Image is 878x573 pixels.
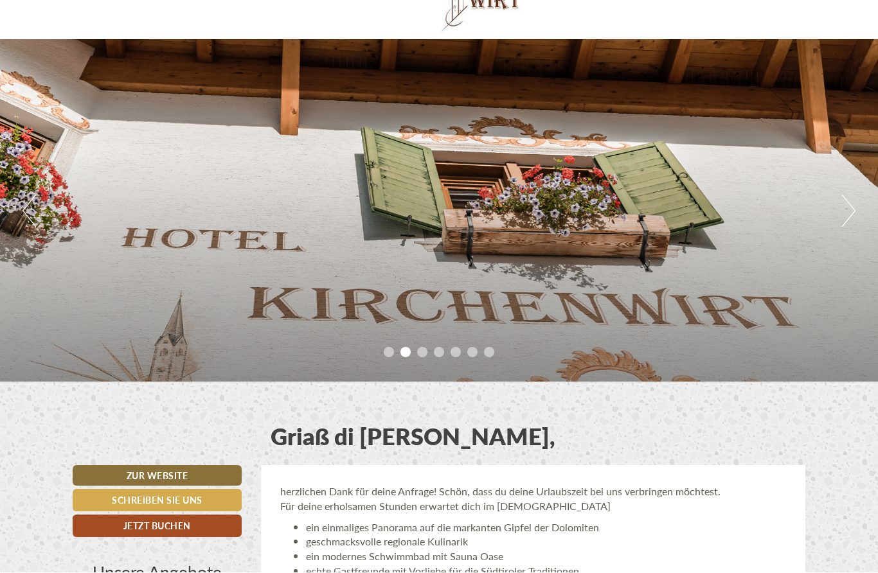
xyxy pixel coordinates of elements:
[842,195,856,227] button: Next
[306,521,787,536] li: ein einmaliges Panorama auf die markanten Gipfel der Dolomiten
[22,195,36,227] button: Previous
[10,35,209,74] div: Guten Tag, wie können wir Ihnen helfen?
[280,485,787,515] p: herzlichen Dank für deine Anfrage! Schön, dass du deine Urlaubszeit bei uns verbringen möchtest. ...
[73,489,242,512] a: Schreiben Sie uns
[306,550,787,565] li: ein modernes Schwimmbad mit Sauna Oase
[73,515,242,538] a: Jetzt buchen
[271,424,555,450] h1: Griaß di [PERSON_NAME],
[428,339,506,361] button: Senden
[229,10,277,31] div: [DATE]
[73,466,242,486] a: Zur Website
[306,535,787,550] li: geschmacksvolle regionale Kulinarik
[19,62,202,71] small: 20:48
[19,37,202,48] div: Hotel Kirchenwirt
